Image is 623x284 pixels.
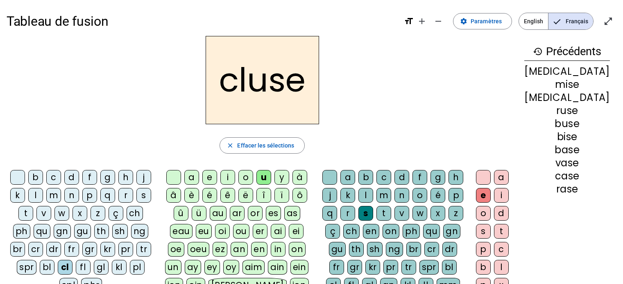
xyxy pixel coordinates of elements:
[82,242,97,257] div: gr
[430,206,445,221] div: x
[94,260,109,275] div: gl
[394,206,409,221] div: v
[100,188,115,203] div: q
[442,260,457,275] div: bl
[519,13,548,29] span: English
[271,224,285,239] div: ai
[165,260,181,275] div: un
[340,170,355,185] div: a
[394,170,409,185] div: d
[358,188,373,203] div: l
[524,158,610,168] div: vase
[284,206,300,221] div: as
[347,260,362,275] div: gr
[376,206,391,221] div: t
[383,260,398,275] div: pr
[449,188,463,203] div: p
[213,242,227,257] div: ez
[476,188,491,203] div: e
[476,242,491,257] div: p
[524,132,610,142] div: bise
[325,224,340,239] div: ç
[417,16,427,26] mat-icon: add
[494,224,509,239] div: t
[136,170,151,185] div: j
[358,206,373,221] div: s
[494,242,509,257] div: c
[376,170,391,185] div: c
[292,170,307,185] div: à
[76,260,91,275] div: fl
[28,188,43,203] div: l
[256,188,271,203] div: î
[268,260,287,275] div: ain
[367,242,383,257] div: sh
[131,224,148,239] div: ng
[289,242,306,257] div: on
[251,242,267,257] div: en
[494,260,509,275] div: l
[419,260,439,275] div: spr
[127,206,143,221] div: ch
[192,206,206,221] div: ü
[64,242,79,257] div: fr
[383,224,399,239] div: on
[256,170,271,185] div: u
[237,141,294,150] span: Effacer les sélections
[7,8,397,34] h1: Tableau de fusion
[349,242,364,257] div: th
[238,170,253,185] div: o
[188,242,210,257] div: oeu
[100,242,115,257] div: kr
[266,206,281,221] div: es
[100,170,115,185] div: g
[524,93,610,103] div: [MEDICAL_DATA]
[184,170,199,185] div: a
[220,137,304,154] button: Effacer les sélections
[365,260,380,275] div: kr
[494,188,509,203] div: i
[292,188,307,203] div: ô
[476,206,491,221] div: o
[215,224,230,239] div: oi
[223,260,239,275] div: oy
[363,224,379,239] div: en
[112,224,128,239] div: sh
[524,171,610,181] div: case
[248,206,263,221] div: or
[210,206,227,221] div: au
[412,170,427,185] div: f
[376,188,391,203] div: m
[442,242,457,257] div: dr
[423,224,440,239] div: qu
[524,145,610,155] div: base
[414,13,430,29] button: Augmenter la taille de la police
[494,206,509,221] div: d
[253,224,267,239] div: er
[449,206,463,221] div: z
[230,206,245,221] div: ar
[238,188,253,203] div: ë
[196,224,212,239] div: eu
[358,170,373,185] div: b
[46,170,61,185] div: c
[274,188,289,203] div: ï
[58,260,72,275] div: cl
[206,36,319,124] h2: cluse
[340,206,355,221] div: r
[329,260,344,275] div: fr
[290,260,309,275] div: ein
[274,170,289,185] div: y
[34,224,50,239] div: qu
[548,13,593,29] span: Français
[136,188,151,203] div: s
[46,242,61,257] div: dr
[10,242,25,257] div: br
[91,206,105,221] div: z
[74,224,91,239] div: gu
[340,188,355,203] div: k
[476,260,491,275] div: b
[401,260,416,275] div: tr
[443,224,460,239] div: gn
[130,260,145,275] div: pl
